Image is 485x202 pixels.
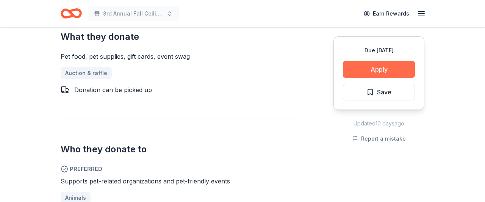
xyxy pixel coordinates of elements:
[343,84,415,100] button: Save
[61,5,82,22] a: Home
[88,6,179,21] button: 3rd Annual Fall Ceilidh and Fundraiser
[61,177,230,185] span: Supports pet-related organizations and pet-friendly events
[61,31,297,43] h2: What they donate
[343,61,415,78] button: Apply
[343,46,415,55] div: Due [DATE]
[333,119,424,128] div: Updated 10 days ago
[352,134,406,143] button: Report a mistake
[61,164,297,174] span: Preferred
[359,7,414,20] a: Earn Rewards
[61,143,297,155] h2: Who they donate to
[61,67,112,79] a: Auction & raffle
[74,85,152,94] div: Donation can be picked up
[103,9,164,18] span: 3rd Annual Fall Ceilidh and Fundraiser
[377,87,391,97] span: Save
[61,52,297,61] div: Pet food, pet supplies, gift cards, event swag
